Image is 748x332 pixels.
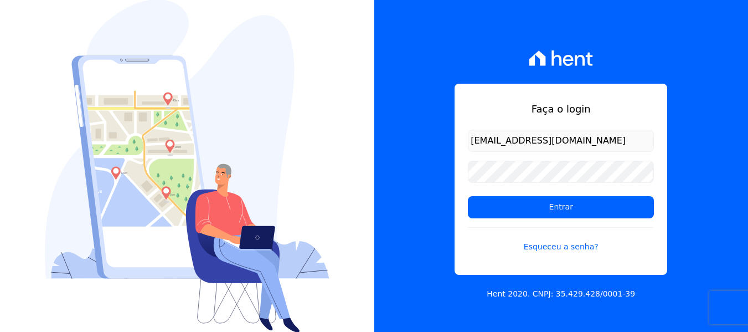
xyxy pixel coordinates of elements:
input: Email [468,130,654,152]
p: Hent 2020. CNPJ: 35.429.428/0001-39 [487,288,635,300]
h1: Faça o login [468,101,654,116]
input: Entrar [468,196,654,218]
a: Esqueceu a senha? [468,227,654,253]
